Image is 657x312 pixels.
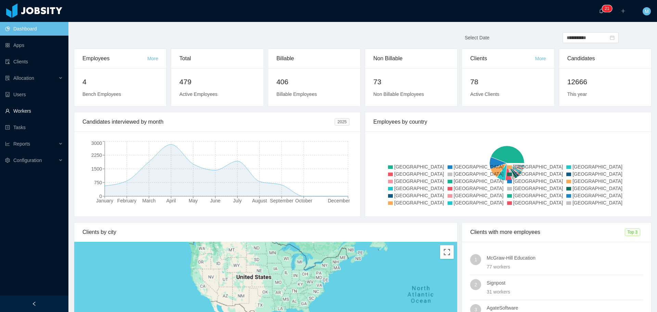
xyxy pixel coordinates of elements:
[5,158,10,163] i: icon: setting
[572,178,622,184] span: [GEOGRAPHIC_DATA]
[513,178,563,184] span: [GEOGRAPHIC_DATA]
[179,49,255,68] div: Total
[454,178,504,184] span: [GEOGRAPHIC_DATA]
[513,200,563,205] span: [GEOGRAPHIC_DATA]
[373,76,449,87] h2: 73
[82,112,335,132] div: Candidates interviewed by month
[625,228,640,236] span: Top 3
[567,49,643,68] div: Candidates
[394,178,444,184] span: [GEOGRAPHIC_DATA]
[470,76,546,87] h2: 78
[13,141,30,147] span: Reports
[567,76,643,87] h2: 12666
[599,9,604,13] i: icon: bell
[474,254,477,265] span: 1
[91,140,102,146] tspan: 3000
[5,76,10,80] i: icon: solution
[394,200,444,205] span: [GEOGRAPHIC_DATA]
[567,91,587,97] span: This year
[142,198,156,203] tspan: March
[487,279,643,287] h4: Signpost
[99,194,102,199] tspan: 0
[454,171,504,177] span: [GEOGRAPHIC_DATA]
[602,5,612,12] sup: 21
[454,186,504,191] span: [GEOGRAPHIC_DATA]
[210,198,221,203] tspan: June
[5,104,63,118] a: icon: userWorkers
[572,171,622,177] span: [GEOGRAPHIC_DATA]
[189,198,197,203] tspan: May
[474,279,477,290] span: 2
[621,9,626,13] i: icon: plus
[82,91,121,97] span: Bench Employees
[5,22,63,36] a: icon: pie-chartDashboard
[487,254,643,262] h4: McGraw-Hill Education
[147,56,158,61] a: More
[82,49,147,68] div: Employees
[470,49,535,68] div: Clients
[252,198,267,203] tspan: August
[276,49,352,68] div: Billable
[117,198,137,203] tspan: February
[610,35,615,40] i: icon: calendar
[82,76,158,87] h2: 4
[440,245,454,259] button: Toggle fullscreen view
[335,118,349,126] span: 2025
[96,198,113,203] tspan: January
[645,7,649,15] span: M
[276,76,352,87] h2: 406
[5,55,63,68] a: icon: auditClients
[470,223,624,242] div: Clients with more employees
[5,121,63,134] a: icon: profileTasks
[513,164,563,170] span: [GEOGRAPHIC_DATA]
[535,56,546,61] a: More
[270,198,294,203] tspan: September
[13,75,34,81] span: Allocation
[394,193,444,198] span: [GEOGRAPHIC_DATA]
[465,35,489,40] span: Select Date
[179,76,255,87] h2: 479
[572,200,622,205] span: [GEOGRAPHIC_DATA]
[373,112,643,132] div: Employees by country
[487,263,643,271] div: 77 workers
[454,193,504,198] span: [GEOGRAPHIC_DATA]
[572,186,622,191] span: [GEOGRAPHIC_DATA]
[394,171,444,177] span: [GEOGRAPHIC_DATA]
[328,198,350,203] tspan: December
[295,198,312,203] tspan: October
[91,152,102,158] tspan: 2250
[276,91,317,97] span: Billable Employees
[513,193,563,198] span: [GEOGRAPHIC_DATA]
[513,171,563,177] span: [GEOGRAPHIC_DATA]
[607,5,609,12] p: 1
[572,164,622,170] span: [GEOGRAPHIC_DATA]
[373,49,449,68] div: Non Billable
[166,198,176,203] tspan: April
[5,38,63,52] a: icon: appstoreApps
[13,158,42,163] span: Configuration
[454,200,504,205] span: [GEOGRAPHIC_DATA]
[470,91,499,97] span: Active Clients
[82,223,449,242] div: Clients by city
[5,141,10,146] i: icon: line-chart
[487,304,643,312] h4: AgateSoftware
[179,91,217,97] span: Active Employees
[487,288,643,296] div: 31 workers
[394,164,444,170] span: [GEOGRAPHIC_DATA]
[94,180,102,185] tspan: 750
[513,186,563,191] span: [GEOGRAPHIC_DATA]
[5,88,63,101] a: icon: robotUsers
[394,186,444,191] span: [GEOGRAPHIC_DATA]
[572,193,622,198] span: [GEOGRAPHIC_DATA]
[454,164,504,170] span: [GEOGRAPHIC_DATA]
[373,91,424,97] span: Non Billable Employees
[233,198,242,203] tspan: July
[91,166,102,172] tspan: 1500
[605,5,607,12] p: 2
